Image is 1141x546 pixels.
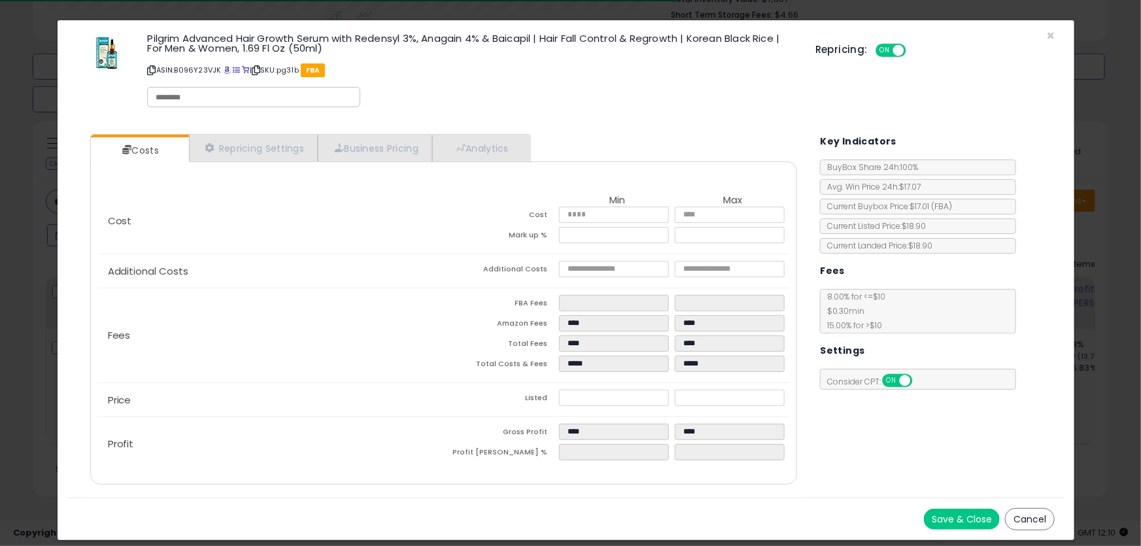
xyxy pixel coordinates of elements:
a: Analytics [432,135,529,162]
th: Max [675,195,791,207]
td: Profit [PERSON_NAME] % [444,444,560,464]
span: BuyBox Share 24h: 100% [821,162,918,173]
td: FBA Fees [444,295,560,315]
a: Your listing only [242,65,249,75]
span: Consider CPT: [821,376,930,387]
span: OFF [904,45,925,56]
h5: Settings [820,343,864,359]
th: Min [559,195,675,207]
td: Additional Costs [444,261,560,281]
td: Total Costs & Fees [444,356,560,376]
span: Current Listed Price: $18.90 [821,220,926,231]
span: ON [877,45,893,56]
a: Business Pricing [318,135,432,162]
td: Mark up % [444,227,560,247]
span: × [1046,26,1055,45]
span: 8.00 % for <= $10 [821,291,885,331]
img: 415jOlAq0lL._SL60_.jpg [88,33,127,73]
p: ASIN: B096Y23VJK | SKU: pg31b [147,60,796,80]
span: Current Landed Price: $18.90 [821,240,932,251]
h5: Repricing: [815,44,868,55]
h5: Fees [820,263,845,279]
a: Costs [91,137,188,163]
td: Total Fees [444,335,560,356]
p: Additional Costs [97,266,444,277]
a: BuyBox page [224,65,231,75]
span: ( FBA ) [931,201,952,212]
span: $17.01 [910,201,952,212]
span: FBA [301,63,325,77]
button: Save & Close [924,509,1000,530]
span: ON [884,375,900,386]
td: Gross Profit [444,424,560,444]
h5: Key Indicators [820,133,896,150]
a: Repricing Settings [189,135,318,162]
h3: Pilgrim Advanced Hair Growth Serum with Redensyl 3%, Anagain 4% & Baicapil | Hair Fall Control & ... [147,33,796,53]
p: Profit [97,439,444,449]
span: $0.30 min [821,305,864,316]
span: Avg. Win Price 24h: $17.07 [821,181,921,192]
span: Current Buybox Price: [821,201,952,212]
p: Fees [97,330,444,341]
button: Cancel [1005,508,1055,530]
td: Amazon Fees [444,315,560,335]
td: Cost [444,207,560,227]
span: OFF [911,375,932,386]
p: Price [97,395,444,405]
a: All offer listings [233,65,240,75]
span: 15.00 % for > $10 [821,320,882,331]
p: Cost [97,216,444,226]
td: Listed [444,390,560,410]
